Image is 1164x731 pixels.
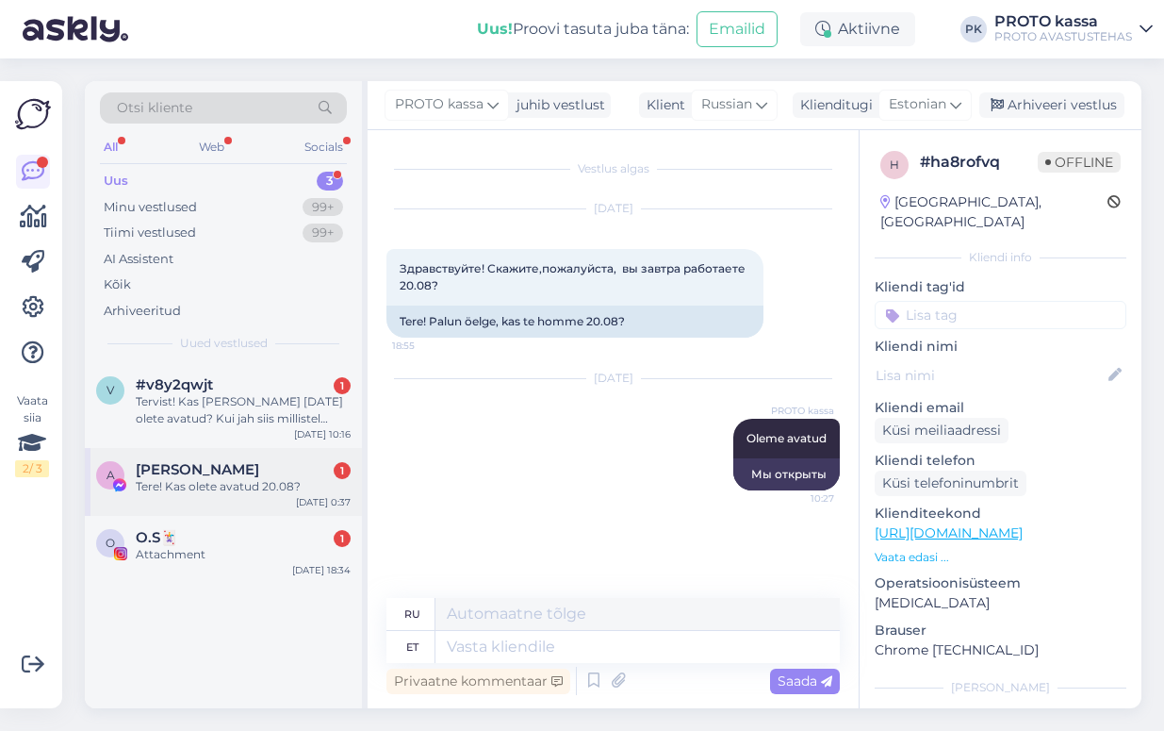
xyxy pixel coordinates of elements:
input: Lisa tag [875,301,1126,329]
p: Vaata edasi ... [875,549,1126,566]
span: O [106,536,115,550]
span: PROTO kassa [763,404,834,418]
p: [MEDICAL_DATA] [875,593,1126,613]
div: Küsi meiliaadressi [875,418,1008,443]
div: PROTO kassa [994,14,1132,29]
div: [DATE] 18:34 [292,563,351,577]
span: Estonian [889,94,946,115]
p: Märkmed [875,707,1126,727]
div: Arhiveeritud [104,302,181,321]
div: Tere! Kas olete avatud 20.08? [136,478,351,495]
div: juhib vestlust [509,95,605,115]
div: Мы открыты [733,458,840,490]
div: AI Assistent [104,250,173,269]
span: #v8y2qwjt [136,376,213,393]
p: Operatsioonisüsteem [875,573,1126,593]
span: Saada [778,673,832,689]
div: Proovi tasuta juba täna: [477,18,689,41]
span: Uued vestlused [180,335,268,352]
div: et [406,631,418,663]
div: 99+ [303,198,343,217]
div: 1 [334,530,351,547]
div: Vaata siia [15,392,49,477]
div: ru [404,598,420,630]
a: PROTO kassaPROTO AVASTUSTEHAS [994,14,1153,44]
p: Kliendi tag'id [875,277,1126,297]
span: 18:55 [392,339,463,353]
div: Tiimi vestlused [104,224,196,242]
p: Kliendi telefon [875,451,1126,471]
div: Tervist! Kas [PERSON_NAME] [DATE] olete avatud? Kui jah siis millistel kellaaegadel? [136,393,351,427]
div: PROTO AVASTUSTEHAS [994,29,1132,44]
div: All [100,135,122,159]
span: h [890,158,899,172]
div: Arhiveeri vestlus [979,92,1124,118]
p: Kliendi nimi [875,337,1126,357]
div: [DATE] 10:16 [294,427,351,441]
img: Askly Logo [15,96,51,132]
span: Oleme avatud [746,431,827,445]
div: Tere! Palun öelge, kas te homme 20.08? [386,306,763,338]
div: [GEOGRAPHIC_DATA], [GEOGRAPHIC_DATA] [880,192,1107,232]
div: [DATE] [386,370,840,387]
div: Küsi telefoninumbrit [875,471,1026,496]
span: Russian [701,94,752,115]
div: PK [960,16,987,42]
span: 10:27 [763,491,834,506]
span: Alja Yan [136,461,259,478]
div: Klienditugi [793,95,873,115]
div: Klient [639,95,685,115]
div: Web [195,135,228,159]
span: O.S🃏 [136,529,178,546]
div: Kliendi info [875,249,1126,266]
div: Vestlus algas [386,160,840,177]
div: Minu vestlused [104,198,197,217]
span: PROTO kassa [395,94,484,115]
div: 1 [334,377,351,394]
div: [DATE] [386,200,840,217]
div: 3 [317,172,343,191]
div: 1 [334,462,351,479]
div: Uus [104,172,128,191]
span: Здравствуйте! Скажите,пожалуйста, вы завтра работаете 20.08? [400,261,748,292]
div: [PERSON_NAME] [875,679,1126,696]
p: Kliendi email [875,398,1126,418]
div: 99+ [303,224,343,242]
div: 2 / 3 [15,460,49,477]
div: [DATE] 0:37 [296,495,351,509]
button: Emailid [697,11,778,47]
span: Offline [1038,152,1121,173]
span: Otsi kliente [117,98,192,118]
span: A [107,468,115,482]
div: Privaatne kommentaar [386,669,570,694]
div: Socials [301,135,347,159]
p: Brauser [875,621,1126,640]
a: [URL][DOMAIN_NAME] [875,524,1023,541]
p: Chrome [TECHNICAL_ID] [875,640,1126,660]
div: Attachment [136,546,351,563]
div: Aktiivne [800,12,915,46]
div: Kõik [104,275,131,294]
p: Klienditeekond [875,504,1126,523]
span: v [107,383,114,397]
input: Lisa nimi [876,365,1105,386]
div: # ha8rofvq [920,151,1038,174]
b: Uus! [477,20,513,38]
